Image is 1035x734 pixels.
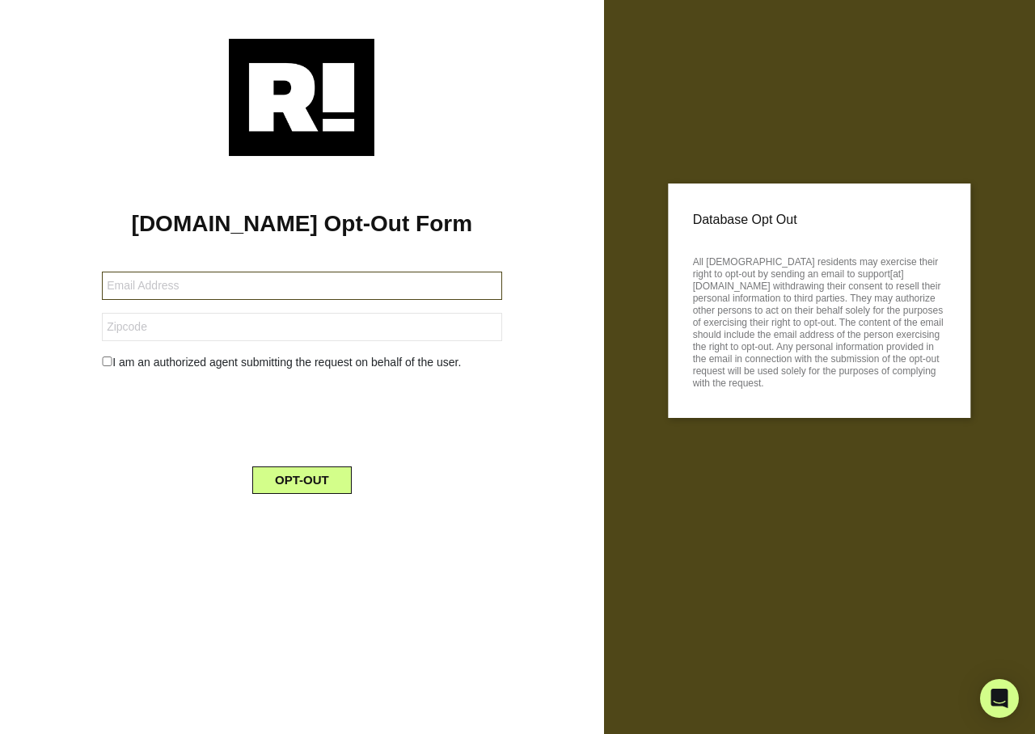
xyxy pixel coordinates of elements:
img: Retention.com [229,39,374,156]
div: I am an authorized agent submitting the request on behalf of the user. [90,354,513,371]
div: Open Intercom Messenger [980,679,1019,718]
p: Database Opt Out [693,208,946,232]
p: All [DEMOGRAPHIC_DATA] residents may exercise their right to opt-out by sending an email to suppo... [693,251,946,390]
input: Zipcode [102,313,501,341]
input: Email Address [102,272,501,300]
button: OPT-OUT [252,466,352,494]
iframe: reCAPTCHA [179,384,425,447]
h1: [DOMAIN_NAME] Opt-Out Form [24,210,580,238]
